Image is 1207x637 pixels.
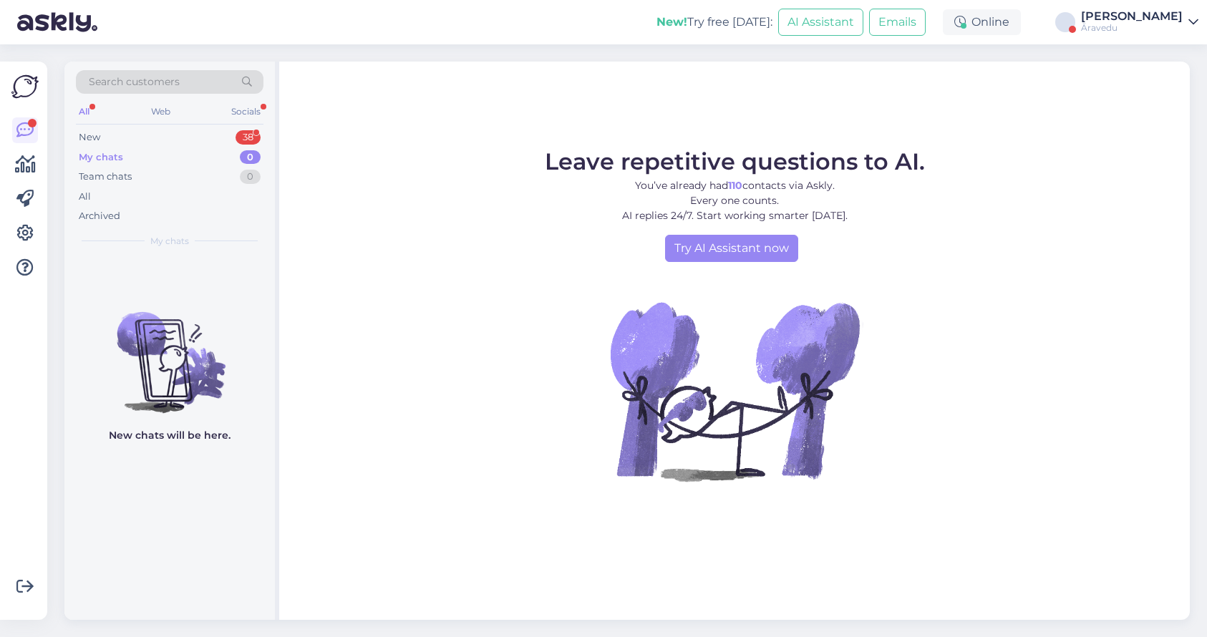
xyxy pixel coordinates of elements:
[545,147,925,175] span: Leave repetitive questions to AI.
[665,235,798,262] a: Try AI Assistant now
[943,9,1021,35] div: Online
[11,73,39,100] img: Askly Logo
[76,102,92,121] div: All
[606,262,863,520] img: No Chat active
[148,102,173,121] div: Web
[778,9,863,36] button: AI Assistant
[656,15,687,29] b: New!
[150,235,189,248] span: My chats
[728,179,742,192] b: 110
[79,150,123,165] div: My chats
[79,130,100,145] div: New
[109,428,231,443] p: New chats will be here.
[79,170,132,184] div: Team chats
[545,178,925,223] p: You’ve already had contacts via Askly. Every one counts. AI replies 24/7. Start working smarter [...
[869,9,926,36] button: Emails
[64,286,275,415] img: No chats
[1081,11,1198,34] a: [PERSON_NAME]Äravedu
[240,150,261,165] div: 0
[79,190,91,204] div: All
[236,130,261,145] div: 38
[79,209,120,223] div: Archived
[228,102,263,121] div: Socials
[656,14,772,31] div: Try free [DATE]:
[1081,11,1183,22] div: [PERSON_NAME]
[240,170,261,184] div: 0
[89,74,180,89] span: Search customers
[1081,22,1183,34] div: Äravedu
